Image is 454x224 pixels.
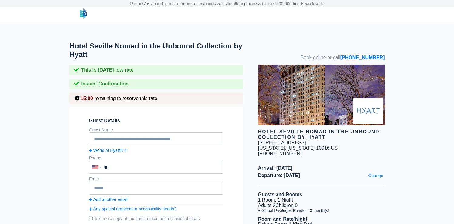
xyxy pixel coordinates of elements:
span: remaining to reserve this rate [94,96,157,101]
label: Phone [89,155,101,160]
label: Email [89,176,100,181]
img: Brand logo for Hotel Seville Nomad in the Unbound Collection by Hyatt [353,98,383,124]
li: Adults 2 [258,203,385,208]
div: Instant Confirmation [69,79,243,89]
b: Room and Rate/Night [258,216,308,222]
span: [US_STATE], [258,145,287,151]
label: Guest Name [89,127,113,132]
li: 1 Room, 1 Night [258,197,385,203]
img: logo-header-small.png [80,8,87,19]
span: [US_STATE] [288,145,315,151]
span: US [331,145,338,151]
a: [PHONE_NUMBER] [340,55,385,60]
a: Change [367,172,385,179]
span: 15:00 [81,96,93,101]
a: Any special requests or accessibility needs? [89,206,223,211]
span: Arrival: [DATE] [258,165,385,171]
span: 10016 [316,145,330,151]
span: Departure: [DATE] [258,173,385,178]
span: Children 0 [275,203,298,208]
div: This is [DATE] low rate [69,65,243,75]
li: + Global Privileges Bundle – 3 month(s) [258,208,385,213]
h1: Hotel Seville Nomad in the Unbound Collection by Hyatt [69,42,258,59]
div: United States: +1 [90,161,103,173]
div: [PHONE_NUMBER] [258,151,385,156]
a: Add another email [89,197,223,202]
b: Guests and Rooms [258,192,302,197]
a: World of Hyatt® # [89,148,223,153]
label: Text me a copy of the confirmation and occasional offers [89,214,223,223]
span: Guest Details [89,118,223,123]
div: Hotel Seville Nomad in the Unbound Collection by Hyatt [258,129,385,140]
div: [STREET_ADDRESS] [258,140,306,145]
img: hotel image [258,65,385,125]
span: Book online or call [301,55,385,60]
